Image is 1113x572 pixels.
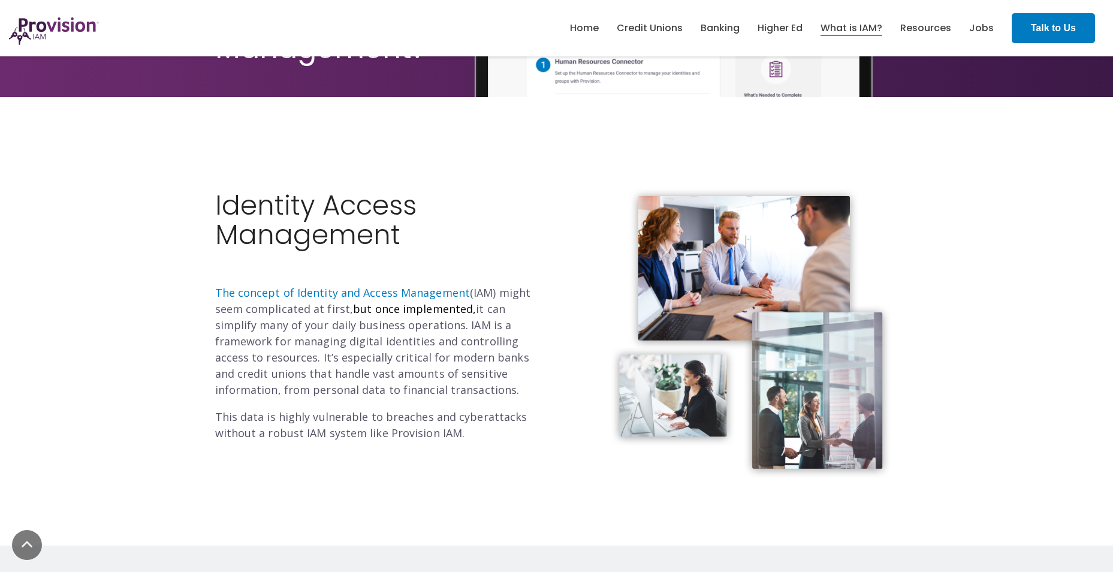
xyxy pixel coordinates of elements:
a: Banking [701,18,740,38]
a: Home [570,18,599,38]
a: Jobs [969,18,994,38]
a: Higher Ed [758,18,803,38]
h2: Identity Access Management [215,191,548,280]
nav: menu [561,9,1003,47]
a: Credit Unions [617,18,683,38]
span: but once implemented, [353,302,476,316]
a: Talk to Us [1012,13,1095,43]
a: The concept of Identity and Access Management [215,285,470,300]
strong: Talk to Us [1031,23,1076,33]
img: photos@2x (1) [566,157,898,486]
img: ProvisionIAM-Logo-Purple [9,17,99,45]
a: What is IAM? [821,18,882,38]
p: (IAM) might seem complicated at first, it can simplify many of your daily business operations. IA... [215,285,548,398]
a: Resources [900,18,951,38]
p: This data is highly vulnerable to breaches and cyberattacks without a robust IAM system like Prov... [215,409,548,441]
